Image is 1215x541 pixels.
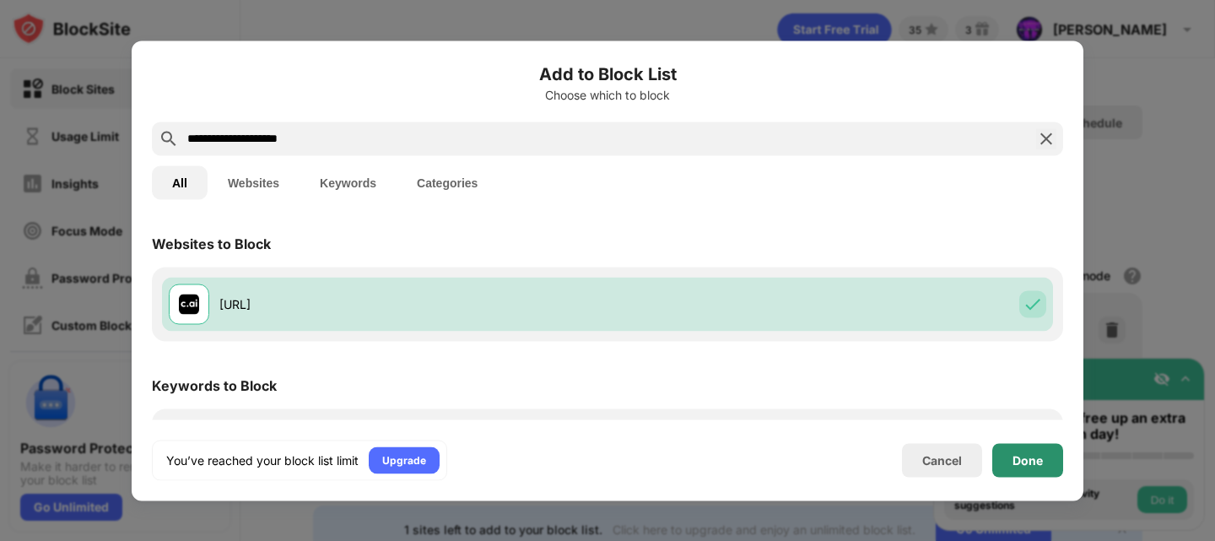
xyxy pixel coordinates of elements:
[152,376,277,393] div: Keywords to Block
[922,453,962,468] div: Cancel
[382,452,426,468] div: Upgrade
[152,88,1063,101] div: Choose which to block
[159,128,179,149] img: search.svg
[219,295,607,313] div: [URL]
[1012,453,1043,467] div: Done
[1036,128,1056,149] img: search-close
[166,452,359,468] div: You’ve reached your block list limit
[208,165,300,199] button: Websites
[152,165,208,199] button: All
[179,294,199,314] img: favicons
[397,165,498,199] button: Categories
[152,235,271,252] div: Websites to Block
[152,61,1063,86] h6: Add to Block List
[300,165,397,199] button: Keywords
